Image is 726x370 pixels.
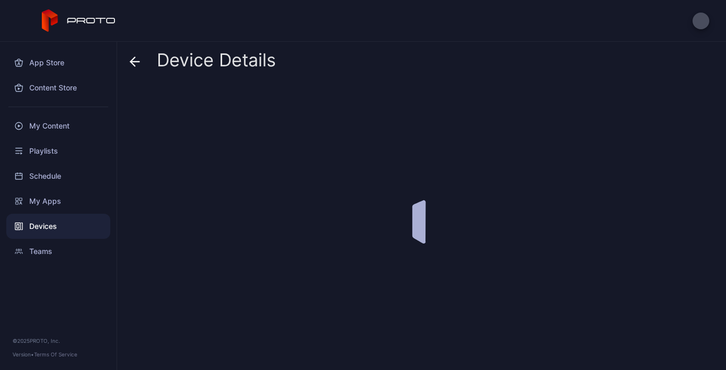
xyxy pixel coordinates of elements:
span: Version • [13,351,34,357]
a: Schedule [6,164,110,189]
a: App Store [6,50,110,75]
a: Content Store [6,75,110,100]
a: Teams [6,239,110,264]
a: My Content [6,113,110,138]
a: Terms Of Service [34,351,77,357]
a: My Apps [6,189,110,214]
a: Devices [6,214,110,239]
a: Playlists [6,138,110,164]
span: Device Details [157,50,276,70]
div: © 2025 PROTO, Inc. [13,337,104,345]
